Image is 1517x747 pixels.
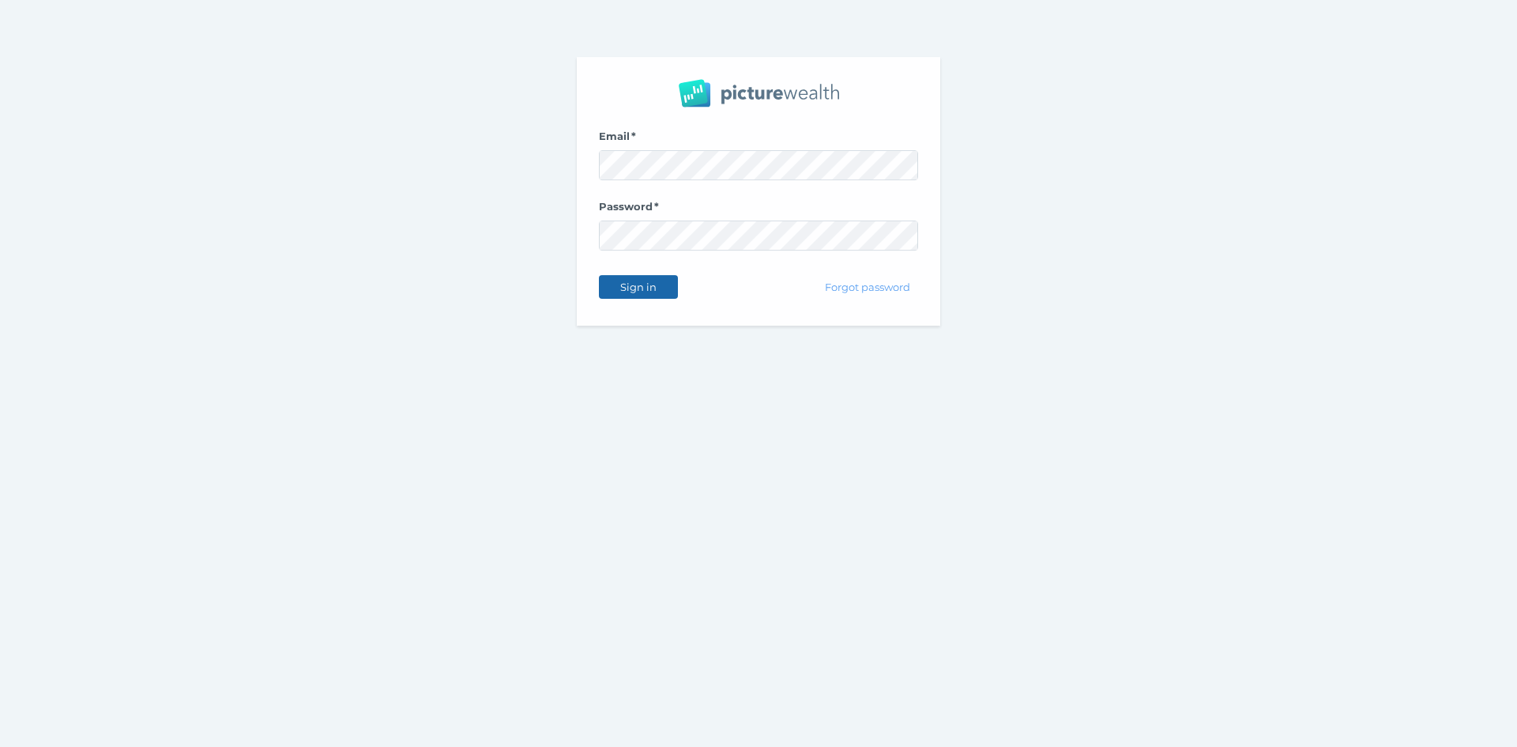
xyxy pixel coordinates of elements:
span: Sign in [613,279,663,292]
span: Forgot password [819,279,917,292]
img: PW [679,77,839,106]
label: Email [599,128,918,149]
button: Forgot password [818,274,918,297]
label: Password [599,198,918,219]
button: Sign in [599,274,678,297]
